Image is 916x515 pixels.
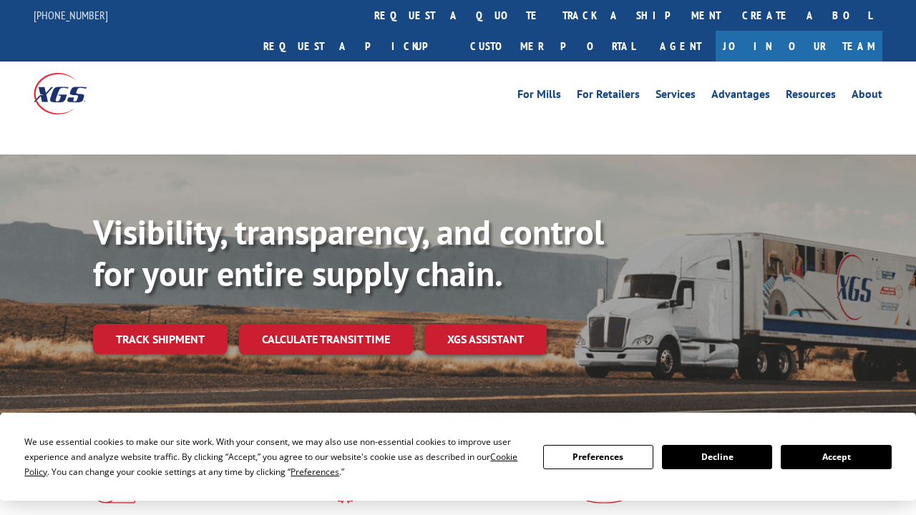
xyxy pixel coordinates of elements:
[424,324,547,355] a: XGS ASSISTANT
[24,434,525,479] div: We use essential cookies to make our site work. With your consent, we may also use non-essential ...
[291,466,339,478] span: Preferences
[93,324,228,354] a: Track shipment
[662,445,772,469] button: Decline
[656,89,696,104] a: Services
[716,31,882,62] a: Join Our Team
[852,89,882,104] a: About
[239,324,413,355] a: Calculate transit time
[34,8,108,22] a: [PHONE_NUMBER]
[645,31,716,62] a: Agent
[93,210,604,295] b: Visibility, transparency, and control for your entire supply chain.
[253,31,459,62] a: Request a pickup
[459,31,645,62] a: Customer Portal
[577,89,640,104] a: For Retailers
[781,445,891,469] button: Accept
[543,445,653,469] button: Preferences
[786,89,836,104] a: Resources
[711,89,770,104] a: Advantages
[517,89,561,104] a: For Mills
